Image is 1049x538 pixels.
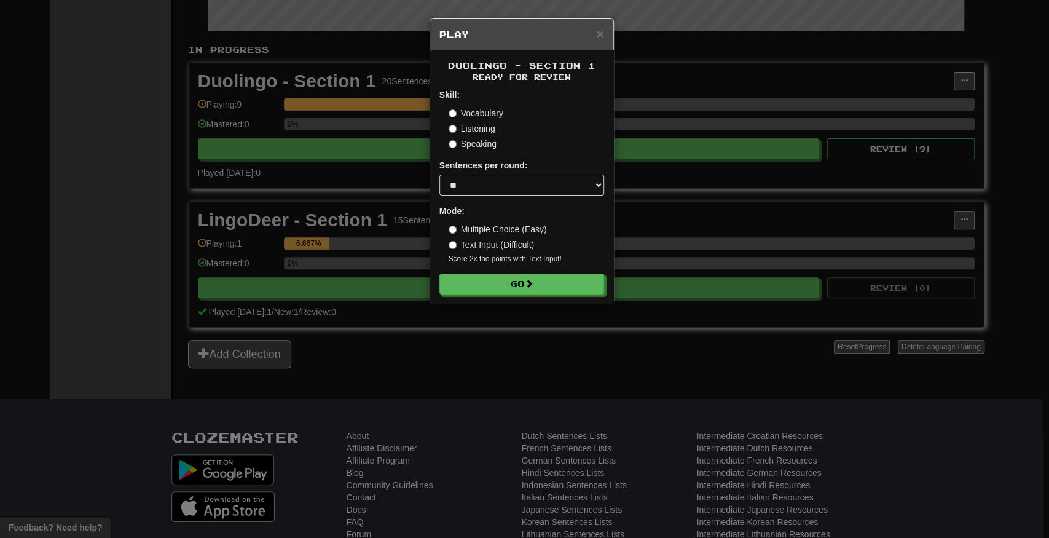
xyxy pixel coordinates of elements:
[449,140,457,148] input: Speaking
[439,274,604,295] button: Go
[449,254,604,264] small: Score 2x the points with Text Input !
[449,109,457,117] input: Vocabulary
[449,125,457,133] input: Listening
[439,159,528,172] label: Sentences per round:
[449,239,535,251] label: Text Input (Difficult)
[439,90,460,100] strong: Skill:
[439,206,465,216] strong: Mode:
[449,107,503,119] label: Vocabulary
[439,72,604,82] small: Ready for Review
[439,28,604,41] h5: Play
[448,60,595,71] span: Duolingo - Section 1
[449,226,457,234] input: Multiple Choice (Easy)
[449,241,457,249] input: Text Input (Difficult)
[596,27,603,40] button: Close
[449,138,497,150] label: Speaking
[449,223,547,235] label: Multiple Choice (Easy)
[596,26,603,41] span: ×
[449,122,495,135] label: Listening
